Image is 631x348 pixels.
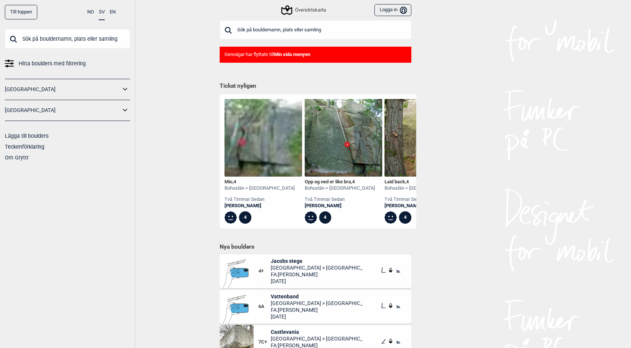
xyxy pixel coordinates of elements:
[225,185,295,192] div: Bohuslän > [GEOGRAPHIC_DATA]
[220,47,411,63] div: Genvägar har flyttats till
[271,293,363,300] span: Vattenband
[5,29,130,49] input: Sök på bouldernamn, plats eller samling
[384,99,462,177] img: Laid back
[233,179,236,184] span: 4
[271,271,363,278] span: FA: [PERSON_NAME]
[225,179,295,185] div: Mio ,
[258,268,271,274] span: 4+
[99,5,105,20] button: SV
[271,300,363,307] span: [GEOGRAPHIC_DATA] > [GEOGRAPHIC_DATA]
[319,211,332,224] div: 4
[220,254,411,288] div: Bilde Mangler4+Jacobs stege[GEOGRAPHIC_DATA] > [GEOGRAPHIC_DATA]FA:[PERSON_NAME][DATE]
[305,185,375,192] div: Bohuslän > [GEOGRAPHIC_DATA]
[220,290,254,324] img: Bilde Mangler
[87,5,94,19] button: NO
[282,6,326,15] div: Översiktskarta
[220,254,254,288] img: Bilde Mangler
[271,278,363,285] span: [DATE]
[384,179,455,185] div: Laid back ,
[271,258,363,264] span: Jacobs stege
[225,99,302,177] img: Mio
[5,144,44,150] a: Teckenförklaring
[258,339,271,345] span: 7C+
[271,313,363,320] span: [DATE]
[220,20,411,40] input: Sök på bouldernamn, plats eller samling
[352,179,355,184] span: 4
[5,105,120,116] a: [GEOGRAPHIC_DATA]
[305,203,375,209] a: [PERSON_NAME]
[220,290,411,324] div: Bilde Mangler6AVattenband[GEOGRAPHIC_DATA] > [GEOGRAPHIC_DATA]FA:[PERSON_NAME][DATE]
[274,52,310,57] b: Min sida menyen
[384,203,455,209] a: [PERSON_NAME]
[399,211,411,224] div: 4
[5,84,120,95] a: [GEOGRAPHIC_DATA]
[225,203,295,209] a: [PERSON_NAME]
[271,335,363,342] span: [GEOGRAPHIC_DATA] > [GEOGRAPHIC_DATA]
[374,4,411,16] button: Logga in
[384,185,455,192] div: Bohuslän > [GEOGRAPHIC_DATA]
[258,304,271,310] span: 6A
[220,82,411,90] h1: Tickat nyligen
[5,133,48,139] a: Lägga till boulders
[5,58,130,69] a: Hitta boulders med filtrering
[305,196,375,203] div: två timmar sedan
[5,155,29,161] a: Om Gryttr
[406,179,409,184] span: 4
[19,58,86,69] span: Hitta boulders med filtrering
[220,243,411,251] h1: Nya boulders
[225,196,295,203] div: två timmar sedan
[5,5,37,19] div: Till toppen
[271,307,363,313] span: FA: [PERSON_NAME]
[271,264,363,271] span: [GEOGRAPHIC_DATA] > [GEOGRAPHIC_DATA]
[271,329,363,335] span: Castlevania
[305,179,375,185] div: Opp og ned er like bra ,
[110,5,116,19] button: EN
[305,99,382,177] img: Opp og ned er like bra 201221
[384,196,455,203] div: två timmar sedan
[239,211,251,224] div: 4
